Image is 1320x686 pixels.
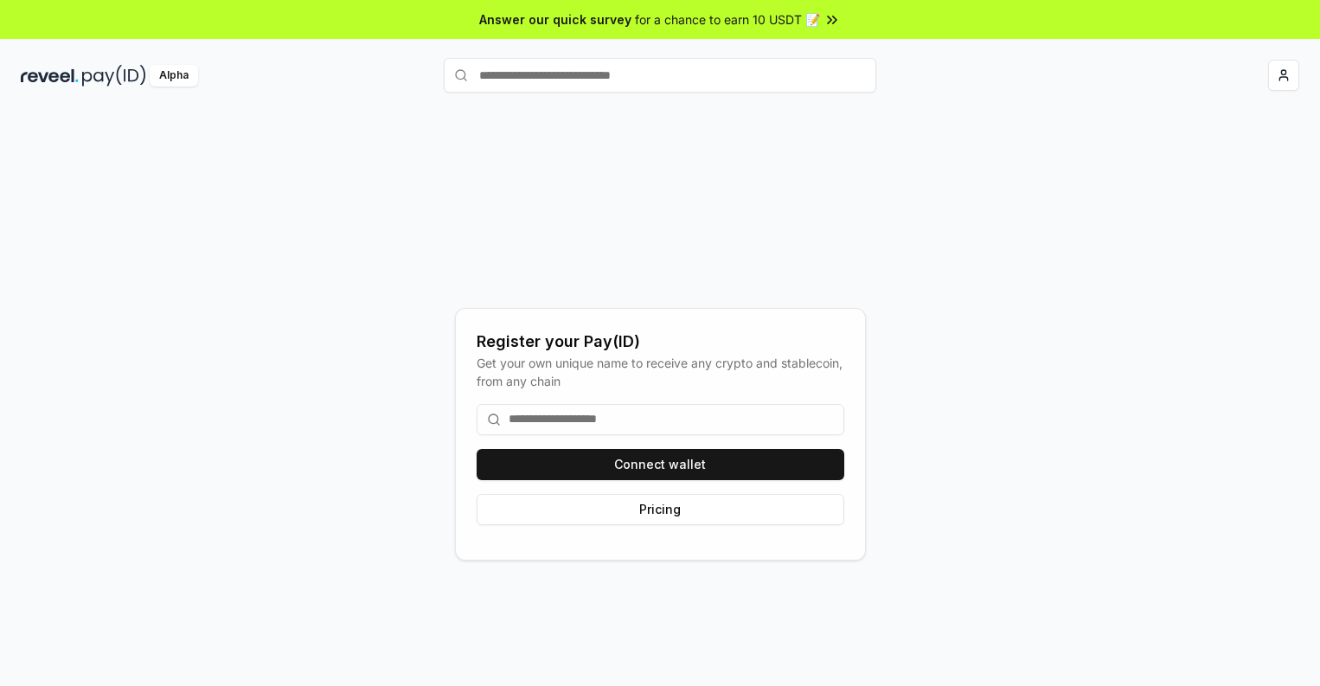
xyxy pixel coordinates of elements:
button: Pricing [477,494,844,525]
span: for a chance to earn 10 USDT 📝 [635,10,820,29]
button: Connect wallet [477,449,844,480]
div: Get your own unique name to receive any crypto and stablecoin, from any chain [477,354,844,390]
span: Answer our quick survey [479,10,631,29]
img: reveel_dark [21,65,79,87]
img: pay_id [82,65,146,87]
div: Register your Pay(ID) [477,330,844,354]
div: Alpha [150,65,198,87]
